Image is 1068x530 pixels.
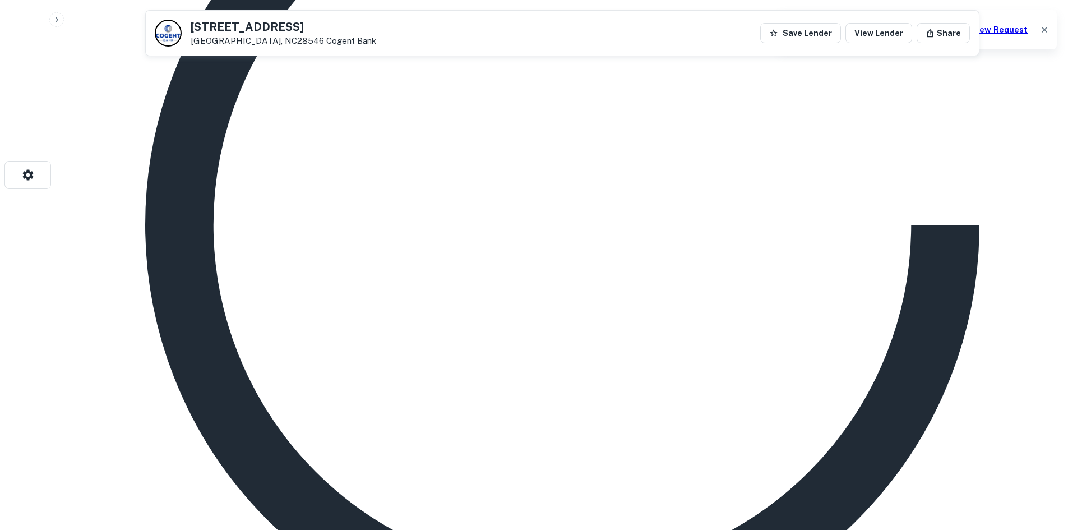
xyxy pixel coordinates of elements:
button: Save Lender [760,23,841,43]
a: View Lender [845,23,912,43]
p: [GEOGRAPHIC_DATA], NC28546 [191,36,376,46]
h5: [STREET_ADDRESS] [191,21,376,33]
a: View Request [972,25,1028,34]
a: Cogent Bank [326,36,376,45]
iframe: Chat Widget [1012,440,1068,494]
button: Share [917,23,970,43]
